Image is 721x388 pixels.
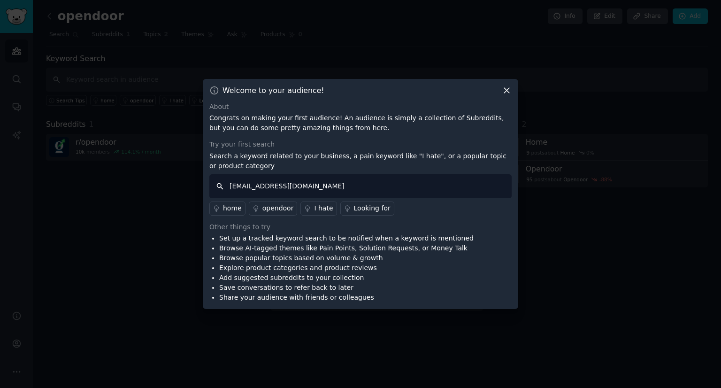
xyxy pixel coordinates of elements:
[209,140,512,149] div: Try your first search
[209,151,512,171] p: Search a keyword related to your business, a pain keyword like "I hate", or a popular topic or pr...
[209,102,512,112] div: About
[340,202,394,216] a: Looking for
[209,222,512,232] div: Other things to try
[300,202,337,216] a: I hate
[262,203,294,213] div: opendoor
[209,202,245,216] a: home
[209,174,512,198] input: Keyword search in audience
[219,273,474,283] li: Add suggested subreddits to your collection
[219,293,474,303] li: Share your audience with friends or colleagues
[219,253,474,263] li: Browse popular topics based on volume & growth
[219,233,474,243] li: Set up a tracked keyword search to be notified when a keyword is mentioned
[249,202,298,216] a: opendoor
[223,203,242,213] div: home
[222,85,324,95] h3: Welcome to your audience!
[209,113,512,133] p: Congrats on making your first audience! An audience is simply a collection of Subreddits, but you...
[219,243,474,253] li: Browse AI-tagged themes like Pain Points, Solution Requests, or Money Talk
[354,203,391,213] div: Looking for
[219,263,474,273] li: Explore product categories and product reviews
[314,203,333,213] div: I hate
[219,283,474,293] li: Save conversations to refer back to later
